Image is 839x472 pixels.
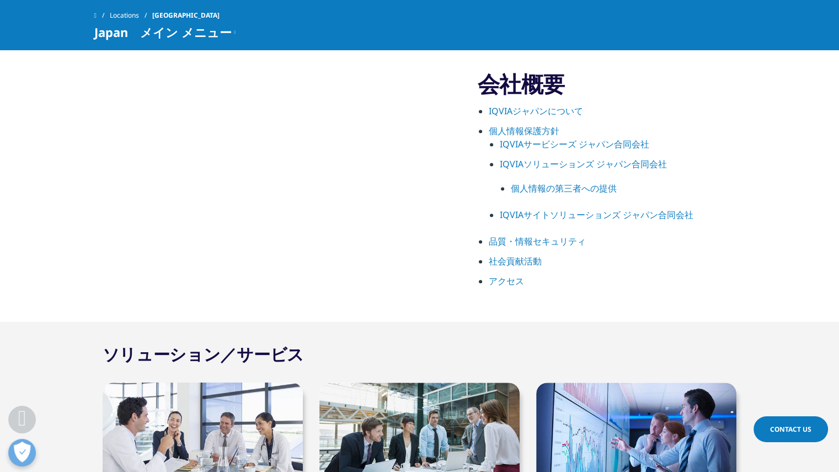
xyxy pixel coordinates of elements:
img: Professional men in meeting signing paperwork [116,79,439,285]
span: [GEOGRAPHIC_DATA] [152,6,220,25]
a: Locations [110,6,152,25]
button: 優先設定センターを開く [8,439,36,466]
a: 社会貢献活動 [489,255,542,267]
a: 個人情報の第三者への提供 [511,182,617,194]
a: IQVIAジャパンについて [489,105,583,117]
a: IQVIAサービシーズ ジャパン合同会社 [500,138,649,150]
a: IQVIAサイトソリューションズ ジャパン合同会社 [500,209,693,221]
a: 品質・情報セキュリティ [489,235,586,247]
a: IQVIAソリューションズ ジャパン合同会社 [500,158,667,170]
a: 個人情報保護方針 [489,125,559,137]
h3: 会社概要 [478,70,745,98]
a: Contact Us [754,416,828,442]
span: Contact Us [770,425,811,434]
h2: ソリューション／サービス [103,343,304,365]
span: Japan メイン メニュー [94,25,232,39]
a: アクセス [489,275,524,287]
